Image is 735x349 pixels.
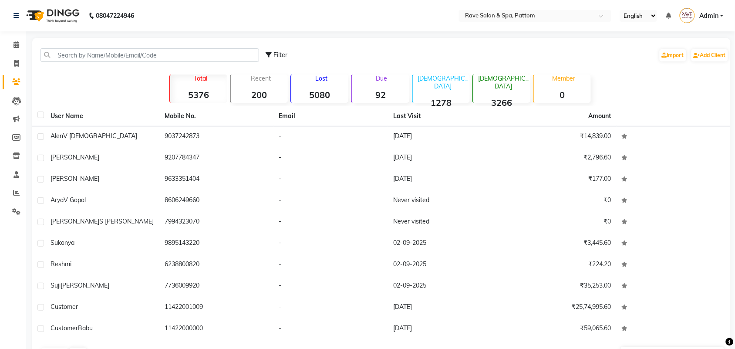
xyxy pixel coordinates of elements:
span: Admin [699,11,718,20]
td: 02-09-2025 [388,233,502,254]
td: - [274,148,388,169]
span: [PERSON_NAME] [61,281,109,289]
strong: 92 [352,89,409,100]
td: ₹35,253.00 [502,276,616,297]
td: 7736009920 [159,276,273,297]
td: - [274,190,388,212]
td: ₹14,839.00 [502,126,616,148]
td: ₹224.20 [502,254,616,276]
img: Admin [680,8,695,23]
td: 02-09-2025 [388,276,502,297]
p: [DEMOGRAPHIC_DATA] [477,75,530,90]
th: User Name [45,106,159,126]
a: Import [660,49,686,61]
img: logo [22,3,82,28]
td: ₹3,445.60 [502,233,616,254]
th: Amount [583,106,617,126]
td: 11422000000 [159,319,273,340]
td: ₹59,065.60 [502,319,616,340]
td: ₹177.00 [502,169,616,190]
td: [DATE] [388,297,502,319]
td: - [274,319,388,340]
p: [DEMOGRAPHIC_DATA] [416,75,470,90]
td: - [274,212,388,233]
td: ₹0 [502,190,616,212]
td: 11422001009 [159,297,273,319]
strong: 1278 [413,97,470,108]
td: 9207784347 [159,148,273,169]
td: - [274,297,388,319]
td: 6238800820 [159,254,273,276]
span: Sukanya [51,239,74,247]
td: 8606249660 [159,190,273,212]
p: Lost [295,75,348,82]
strong: 200 [231,89,288,100]
th: Mobile No. [159,106,273,126]
p: Member [537,75,591,82]
strong: 5080 [291,89,348,100]
span: Alen [51,132,63,140]
td: - [274,126,388,148]
td: Never visited [388,212,502,233]
span: Reshmi [51,260,71,268]
span: Filter [273,51,287,59]
span: [PERSON_NAME] [51,175,99,183]
td: 9037242873 [159,126,273,148]
td: [DATE] [388,148,502,169]
td: Never visited [388,190,502,212]
td: [DATE] [388,319,502,340]
span: [PERSON_NAME] [51,153,99,161]
p: Total [174,75,227,82]
b: 08047224946 [96,3,134,28]
p: Due [354,75,409,82]
td: 9895143220 [159,233,273,254]
td: 9633351404 [159,169,273,190]
td: - [274,276,388,297]
th: Last Visit [388,106,502,126]
td: 7994323070 [159,212,273,233]
strong: 3266 [473,97,530,108]
td: - [274,254,388,276]
span: [PERSON_NAME] [51,217,99,225]
td: [DATE] [388,169,502,190]
strong: 0 [534,89,591,100]
span: Customer [51,303,78,311]
td: ₹2,796.60 [502,148,616,169]
a: Add Client [691,49,728,61]
td: ₹25,74,995.60 [502,297,616,319]
td: - [274,169,388,190]
span: Arya [51,196,64,204]
span: Suji [51,281,61,289]
span: V Gopal [64,196,86,204]
td: - [274,233,388,254]
span: S [PERSON_NAME] [99,217,154,225]
td: 02-09-2025 [388,254,502,276]
strong: 5376 [170,89,227,100]
p: Recent [234,75,288,82]
span: Babu [78,324,93,332]
th: Email [274,106,388,126]
span: Customer [51,324,78,332]
td: [DATE] [388,126,502,148]
td: ₹0 [502,212,616,233]
span: V [DEMOGRAPHIC_DATA] [63,132,137,140]
input: Search by Name/Mobile/Email/Code [40,48,259,62]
